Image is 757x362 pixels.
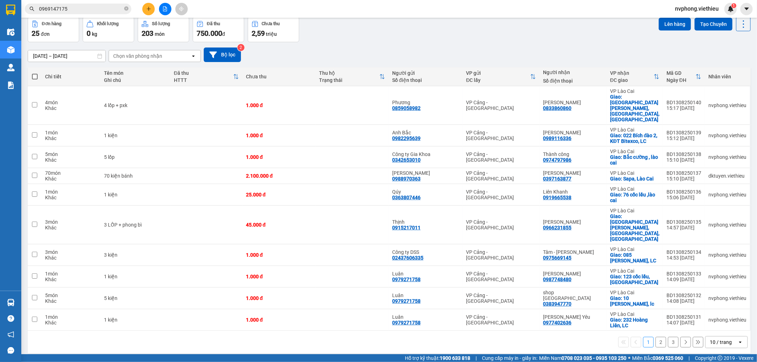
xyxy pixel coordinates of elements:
div: Số lượng [152,21,170,26]
th: Toggle SortBy [663,67,705,86]
div: Khác [45,157,97,163]
div: Anh Cao [543,170,603,176]
div: Tên món [104,70,167,76]
div: 10 / trang [710,339,732,346]
div: 1 kiện [104,192,167,197]
button: Số lượng203món [138,17,189,42]
span: close-circle [124,6,128,11]
img: icon-new-feature [728,6,734,12]
div: Đơn hàng [42,21,61,26]
div: 1 kiện [104,133,167,138]
input: Select a date range. [28,50,105,62]
strong: VIỆT HIẾU LOGISTIC [35,6,70,21]
span: kg [92,31,97,37]
div: 1 món [45,271,97,277]
div: 0979271758 [392,320,421,325]
img: logo [4,18,31,45]
span: question-circle [7,315,14,322]
svg: open [737,339,743,345]
div: VP Lào Cai [610,268,659,274]
button: aim [175,3,188,15]
div: 5 kiện [104,295,167,301]
span: close-circle [124,6,128,12]
span: | [689,354,690,362]
div: Luân [392,293,459,298]
div: 1.000 đ [246,133,312,138]
span: Cung cấp máy in - giấy in: [482,354,537,362]
div: BD1308250135 [667,219,701,225]
div: 15:12 [DATE] [667,135,701,141]
span: Miền Bắc [632,354,683,362]
div: 1.000 đ [246,295,312,301]
div: 0363807446 [392,195,421,200]
div: Chi tiết [45,74,97,79]
div: VP Cảng - [GEOGRAPHIC_DATA] [466,130,536,141]
img: warehouse-icon [7,28,15,36]
div: 0397163877 [543,176,571,182]
div: BD1308250137 [667,170,701,176]
div: 70 kiện bánh [104,173,167,179]
div: 0383947770 [543,301,571,307]
span: đơn [41,31,50,37]
button: 3 [668,337,679,347]
div: 0989116336 [543,135,571,141]
span: Miền Nam [539,354,626,362]
sup: 2 [237,44,245,51]
div: Số điện thoại [543,78,603,84]
div: Quỳnh anh [543,271,603,277]
th: Toggle SortBy [607,67,663,86]
div: Giao: 123 cốc lếu, Lào cai [610,274,659,285]
svg: open [191,53,196,59]
div: 3 kiện [104,252,167,258]
div: Mã GD [667,70,696,76]
div: ĐC giao [610,77,654,83]
button: Đã thu750.000đ [193,17,244,42]
div: BD1308250139 [667,130,701,135]
div: 1 kiện [104,274,167,279]
div: Người nhận [543,69,603,75]
div: BD1308250140 [667,100,701,105]
span: nvphong.viethieu [669,4,724,13]
div: 15:17 [DATE] [667,105,701,111]
div: 5 món [45,293,97,298]
button: Khối lượng0kg [83,17,134,42]
strong: TĐ chuyển phát: [34,39,64,50]
div: Luân [392,271,459,277]
div: 5 lốp [104,154,167,160]
div: Giao: Bắc cường , lào cai [610,154,659,166]
div: 3 món [45,249,97,255]
button: plus [142,3,155,15]
div: 0859058982 [392,105,421,111]
button: Tạo Chuyến [695,18,733,30]
img: warehouse-icon [7,299,15,306]
div: 1 món [45,189,97,195]
div: nvphong.viethieu [708,274,746,279]
div: Chọn văn phòng nhận [113,52,162,60]
div: 1 món [45,314,97,320]
div: 15:06 [DATE] [667,195,701,200]
span: plus [146,6,151,11]
th: Toggle SortBy [170,67,242,86]
div: Luân [392,314,459,320]
div: Khác [45,176,97,182]
div: Thu hộ [319,70,379,76]
div: 0919665538 [543,195,571,200]
div: 5 món [45,151,97,157]
div: 4 lốp + pxk [104,102,167,108]
div: Đã thu [207,21,220,26]
div: VP Lào Cai [610,186,659,192]
div: 3 LỐP + phong bì [104,222,167,228]
div: 0977402636 [543,320,571,325]
div: BD1308250138 [667,151,701,157]
div: 02437606335 [392,255,423,261]
div: Khác [45,320,97,325]
span: 2,59 [252,29,265,38]
div: 0982295639 [392,135,421,141]
sup: 1 [731,3,736,8]
div: dktuyen.viethieu [708,173,746,179]
span: đ [222,31,225,37]
div: Giao: 10 chu văn an, lc [610,295,659,307]
img: logo-vxr [6,5,15,15]
button: 1 [643,337,654,347]
div: Chưa thu [262,21,280,26]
